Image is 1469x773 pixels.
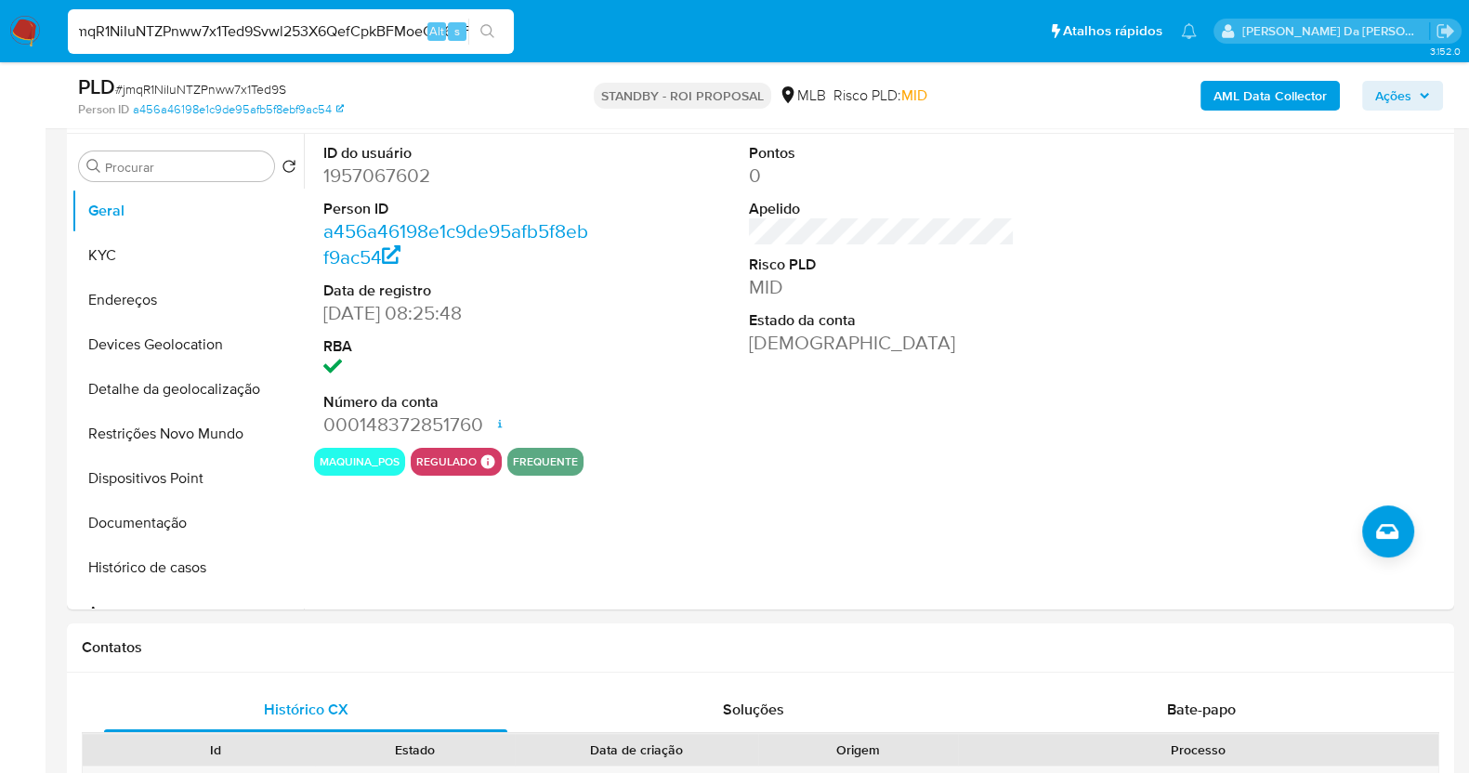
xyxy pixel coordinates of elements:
[749,199,1015,219] dt: Apelido
[282,159,296,179] button: Retornar ao pedido padrão
[72,412,304,456] button: Restrições Novo Mundo
[771,740,945,759] div: Origem
[264,699,348,720] span: Histórico CX
[320,458,400,465] button: maquina_pos
[323,143,589,164] dt: ID do usuário
[72,456,304,501] button: Dispositivos Point
[323,199,589,219] dt: Person ID
[594,83,771,109] p: STANDBY - ROI PROPOSAL
[528,740,745,759] div: Data de criação
[1063,21,1162,41] span: Atalhos rápidos
[72,322,304,367] button: Devices Geolocation
[749,255,1015,275] dt: Risco PLD
[833,85,927,106] span: Risco PLD:
[78,101,129,118] b: Person ID
[323,412,589,438] dd: 000148372851760
[323,336,589,357] dt: RBA
[779,85,826,106] div: MLB
[416,458,477,465] button: regulado
[1362,81,1443,111] button: Ações
[1375,81,1411,111] span: Ações
[72,278,304,322] button: Endereços
[1181,23,1197,39] a: Notificações
[105,159,267,176] input: Procurar
[72,189,304,233] button: Geral
[115,80,286,98] span: # jmqR1NiIuNTZPnww7x1Ted9S
[323,300,589,326] dd: [DATE] 08:25:48
[749,163,1015,189] dd: 0
[901,85,927,106] span: MID
[328,740,502,759] div: Estado
[1436,21,1455,41] a: Sair
[454,22,460,40] span: s
[1213,81,1327,111] b: AML Data Collector
[323,163,589,189] dd: 1957067602
[86,159,101,174] button: Procurar
[429,22,444,40] span: Alt
[323,217,588,270] a: a456a46198e1c9de95afb5f8ebf9ac54
[723,699,784,720] span: Soluções
[468,19,506,45] button: search-icon
[749,274,1015,300] dd: MID
[971,740,1425,759] div: Processo
[72,545,304,590] button: Histórico de casos
[1167,699,1236,720] span: Bate-papo
[128,740,302,759] div: Id
[323,281,589,301] dt: Data de registro
[749,143,1015,164] dt: Pontos
[749,330,1015,356] dd: [DEMOGRAPHIC_DATA]
[513,458,578,465] button: frequente
[72,590,304,635] button: Anexos
[1242,22,1430,40] p: patricia.varelo@mercadopago.com.br
[78,72,115,101] b: PLD
[72,233,304,278] button: KYC
[82,638,1439,657] h1: Contatos
[749,310,1015,331] dt: Estado da conta
[1429,44,1460,59] span: 3.152.0
[68,20,514,44] input: Pesquise usuários ou casos...
[72,367,304,412] button: Detalhe da geolocalização
[323,392,589,413] dt: Número da conta
[133,101,344,118] a: a456a46198e1c9de95afb5f8ebf9ac54
[1200,81,1340,111] button: AML Data Collector
[72,501,304,545] button: Documentação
